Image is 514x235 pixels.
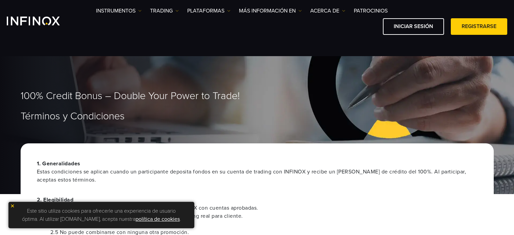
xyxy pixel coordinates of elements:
a: Más información en [239,7,302,15]
img: yellow close icon [10,204,15,208]
a: Iniciar sesión [383,18,444,35]
a: política de cookies [136,216,180,222]
span: Estas condiciones se aplican cuando un participante deposita fondos en su cuenta de trading con I... [37,168,478,184]
p: 2. Elegibilidad [37,196,478,204]
a: PLATAFORMAS [187,7,230,15]
a: TRADING [150,7,179,15]
li: 2.1 La promoción está disponible para clientes de INFINOX con cuentas aprobadas. [50,204,478,212]
li: 2.2 Solo aplica al primer depósito en una cuenta de trading real para cliente. [50,212,478,220]
a: Patrocinios [354,7,388,15]
a: Instrumentos [96,7,142,15]
a: Registrarse [451,18,507,35]
h1: Términos y Condiciones [21,111,494,122]
span: 100% Credit Bonus – Double Your Power to Trade! [21,90,240,102]
p: Este sitio utiliza cookies para ofrecerle una experiencia de usuario óptima. Al utilizar [DOMAIN_... [12,205,191,225]
li: 2.3 Depósito mínimo de $100 y máximo de $999. [50,220,478,228]
a: INFINOX Logo [7,17,76,25]
a: ACERCA DE [310,7,345,15]
p: 1. Generalidades [37,160,478,184]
